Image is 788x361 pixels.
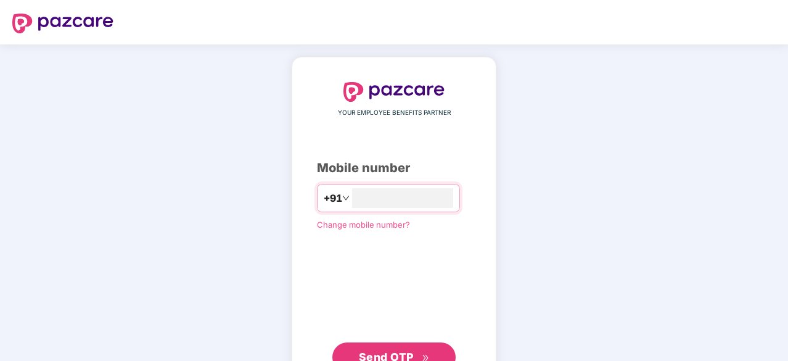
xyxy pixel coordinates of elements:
img: logo [343,82,445,102]
img: logo [12,14,113,33]
span: YOUR EMPLOYEE BENEFITS PARTNER [338,108,451,118]
span: down [342,194,350,202]
span: +91 [324,191,342,206]
a: Change mobile number? [317,220,410,230]
div: Mobile number [317,159,471,178]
